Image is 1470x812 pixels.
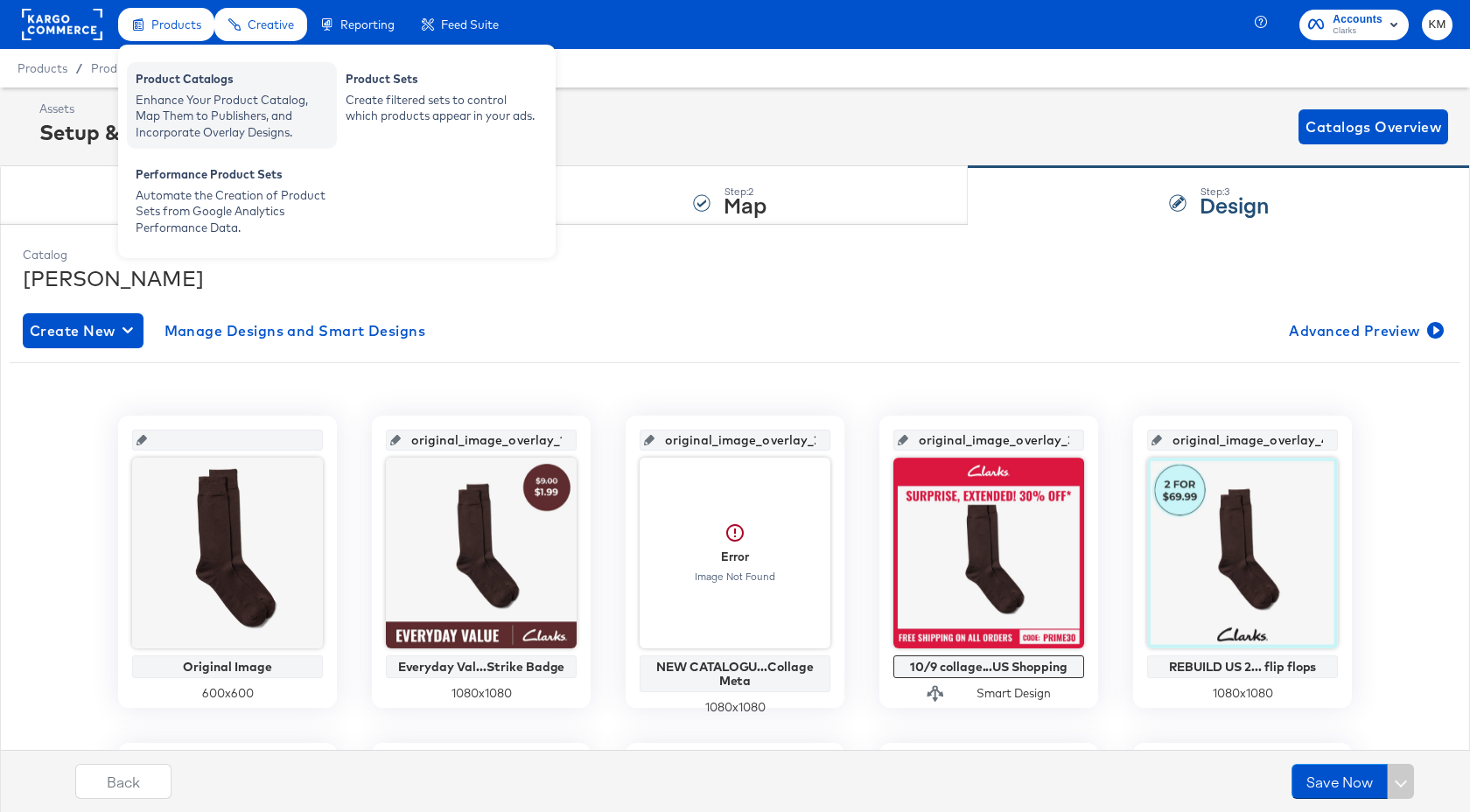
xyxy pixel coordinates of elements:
[91,61,188,75] a: Product Catalogs
[17,61,67,75] span: Products
[1291,764,1388,799] button: Save Now
[23,263,1447,293] div: [PERSON_NAME]
[23,313,143,348] button: Create New
[67,61,91,75] span: /
[1305,115,1441,139] span: Catalogs Overview
[1200,185,1269,198] div: Step: 3
[644,660,826,688] div: NEW CATALOGU...Collage Meta
[248,17,294,31] span: Creative
[640,699,830,716] div: 1080 x 1080
[441,17,499,31] span: Feed Suite
[132,685,323,702] div: 600 x 600
[39,117,259,147] div: Setup & Map Catalog
[1151,660,1333,674] div: REBUILD US 2... flip flops
[30,318,136,343] span: Create New
[151,17,201,31] span: Products
[340,17,395,31] span: Reporting
[1429,15,1445,35] span: KM
[1200,190,1269,219] strong: Design
[1333,10,1382,29] span: Accounts
[1333,24,1382,38] span: Clarks
[1282,313,1447,348] button: Advanced Preview
[898,660,1080,674] div: 10/9 collage...US Shopping
[1422,10,1452,40] button: KM
[1147,685,1338,702] div: 1080 x 1080
[1289,318,1440,343] span: Advanced Preview
[75,764,171,799] button: Back
[136,660,318,674] div: Original Image
[157,313,433,348] button: Manage Designs and Smart Designs
[724,190,766,219] strong: Map
[23,247,1447,263] div: Catalog
[39,101,259,117] div: Assets
[164,318,426,343] span: Manage Designs and Smart Designs
[976,685,1051,702] div: Smart Design
[1298,109,1448,144] button: Catalogs Overview
[1299,10,1409,40] button: AccountsClarks
[386,685,577,702] div: 1080 x 1080
[390,660,572,674] div: Everyday Val...Strike Badge
[724,185,766,198] div: Step: 2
